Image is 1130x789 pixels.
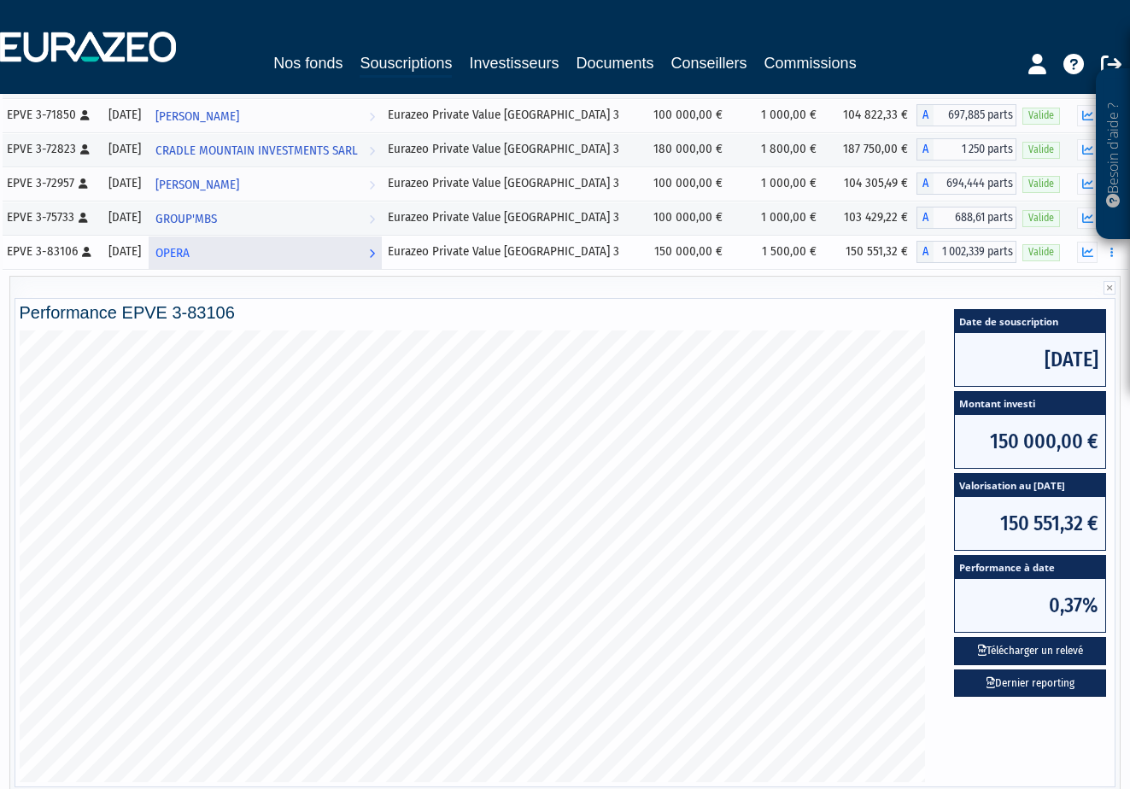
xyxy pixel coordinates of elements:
a: Dernier reporting [954,669,1106,698]
div: [DATE] [108,174,143,192]
a: OPERA [149,235,382,269]
i: [Français] Personne physique [82,247,91,257]
span: OPERA [155,237,190,269]
span: Valide [1022,210,1060,226]
span: 1 250 parts [934,138,1017,161]
i: Voir l'investisseur [369,237,375,269]
td: 103 429,22 € [825,201,916,235]
div: EPVE 3-75733 [7,208,97,226]
span: GROUP'MBS [155,203,217,235]
td: 150 551,32 € [825,235,916,269]
a: GROUP'MBS [149,201,382,235]
span: 697,885 parts [934,104,1017,126]
a: Conseillers [671,51,747,75]
span: 0,37% [955,579,1105,632]
span: [PERSON_NAME] [155,169,239,201]
td: 1 500,00 € [731,235,824,269]
a: [PERSON_NAME] [149,98,382,132]
div: Eurazeo Private Value [GEOGRAPHIC_DATA] 3 [388,208,631,226]
i: [Français] Personne physique [79,213,88,223]
div: EPVE 3-83106 [7,243,97,260]
td: 1 000,00 € [731,98,824,132]
td: 1 000,00 € [731,167,824,201]
span: Valide [1022,142,1060,158]
span: 1 002,339 parts [934,241,1017,263]
a: Commissions [764,51,857,75]
a: Documents [577,51,654,75]
span: A [916,207,934,229]
span: 150 000,00 € [955,415,1105,468]
a: CRADLE MOUNTAIN INVESTMENTS SARL [149,132,382,167]
td: 1 800,00 € [731,132,824,167]
i: [Français] Personne physique [80,144,90,155]
div: [DATE] [108,106,143,124]
div: A - Eurazeo Private Value Europe 3 [916,138,1017,161]
i: Voir l'investisseur [369,203,375,235]
div: [DATE] [108,140,143,158]
span: Performance à date [955,556,1105,579]
span: Valorisation au [DATE] [955,474,1105,497]
span: A [916,104,934,126]
div: Eurazeo Private Value [GEOGRAPHIC_DATA] 3 [388,106,631,124]
span: Date de souscription [955,310,1105,333]
td: 100 000,00 € [637,201,731,235]
span: 694,444 parts [934,172,1017,195]
i: [Français] Personne physique [79,178,88,189]
span: 688,61 parts [934,207,1017,229]
span: Valide [1022,176,1060,192]
a: Nos fonds [273,51,343,75]
div: EPVE 3-71850 [7,106,97,124]
h4: Performance EPVE 3-83106 [20,303,1111,322]
span: Valide [1022,108,1060,124]
td: 187 750,00 € [825,132,916,167]
span: [PERSON_NAME] [155,101,239,132]
div: EPVE 3-72957 [7,174,97,192]
div: EPVE 3-72823 [7,140,97,158]
td: 100 000,00 € [637,167,731,201]
td: 1 000,00 € [731,201,824,235]
a: Investisseurs [469,51,559,75]
span: A [916,172,934,195]
td: 100 000,00 € [637,98,731,132]
div: A - Eurazeo Private Value Europe 3 [916,207,1017,229]
span: [DATE] [955,333,1105,386]
button: Télécharger un relevé [954,637,1106,665]
i: Voir l'investisseur [369,101,375,132]
i: Voir l'investisseur [369,169,375,201]
td: 104 305,49 € [825,167,916,201]
div: Eurazeo Private Value [GEOGRAPHIC_DATA] 3 [388,243,631,260]
div: Eurazeo Private Value [GEOGRAPHIC_DATA] 3 [388,174,631,192]
a: Souscriptions [360,51,452,78]
td: 104 822,33 € [825,98,916,132]
i: [Français] Personne physique [80,110,90,120]
p: Besoin d'aide ? [1104,78,1123,231]
span: Valide [1022,244,1060,260]
div: A - Eurazeo Private Value Europe 3 [916,172,1017,195]
div: A - Eurazeo Private Value Europe 3 [916,104,1017,126]
div: [DATE] [108,208,143,226]
span: 150 551,32 € [955,497,1105,550]
td: 150 000,00 € [637,235,731,269]
div: A - Eurazeo Private Value Europe 3 [916,241,1017,263]
a: [PERSON_NAME] [149,167,382,201]
span: A [916,138,934,161]
span: Montant investi [955,392,1105,415]
div: Eurazeo Private Value [GEOGRAPHIC_DATA] 3 [388,140,631,158]
span: A [916,241,934,263]
div: [DATE] [108,243,143,260]
i: Voir l'investisseur [369,135,375,167]
span: CRADLE MOUNTAIN INVESTMENTS SARL [155,135,358,167]
td: 180 000,00 € [637,132,731,167]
